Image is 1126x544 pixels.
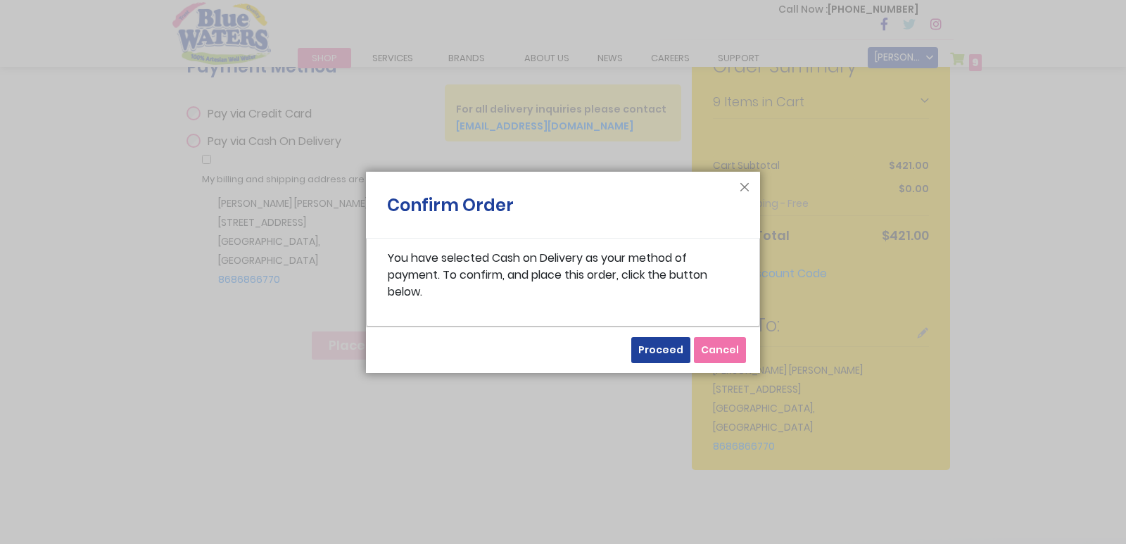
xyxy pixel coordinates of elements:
[631,337,690,363] button: Proceed
[387,193,514,225] h1: Confirm Order
[694,337,746,363] button: Cancel
[638,343,683,357] span: Proceed
[701,343,739,357] span: Cancel
[388,250,738,301] p: You have selected Cash on Delivery as your method of payment. To confirm, and place this order, c...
